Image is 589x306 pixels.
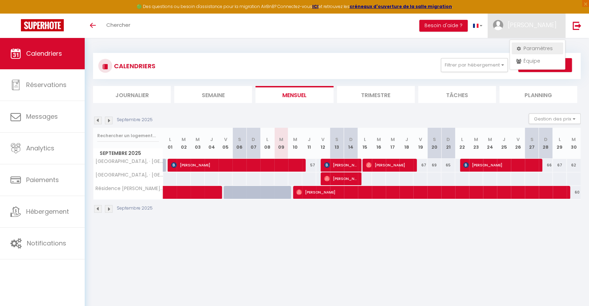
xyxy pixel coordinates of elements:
a: ICI [312,3,319,9]
span: Réservations [26,80,67,89]
th: 15 [358,128,372,159]
th: 14 [344,128,358,159]
span: Messages [26,112,58,121]
th: 19 [413,128,427,159]
div: 66 [539,159,553,172]
th: 21 [441,128,455,159]
th: 02 [177,128,191,159]
abbr: M [572,136,576,143]
th: 16 [372,128,386,159]
input: Rechercher un logement... [97,130,159,142]
abbr: M [390,136,395,143]
a: ... [PERSON_NAME] [488,14,565,38]
th: 08 [260,128,274,159]
span: Chercher [106,21,130,29]
abbr: D [544,136,548,143]
span: [PERSON_NAME] [508,21,557,29]
span: [PERSON_NAME] [324,158,358,172]
abbr: L [559,136,561,143]
img: Super Booking [21,19,64,31]
div: 67 [553,159,567,172]
abbr: M [182,136,186,143]
span: [PERSON_NAME] [296,186,573,199]
abbr: J [405,136,408,143]
abbr: M [196,136,200,143]
a: créneaux d'ouverture de la salle migration [350,3,452,9]
abbr: V [321,136,324,143]
abbr: D [252,136,255,143]
div: 62 [567,159,581,172]
th: 17 [386,128,400,159]
abbr: L [364,136,366,143]
div: 60 [567,186,581,199]
th: 03 [191,128,205,159]
span: Calendriers [26,49,62,58]
p: Septembre 2025 [117,117,153,123]
th: 20 [427,128,441,159]
span: [PERSON_NAME] [366,158,414,172]
abbr: L [266,136,268,143]
abbr: V [419,136,422,143]
button: Filtrer par hébergement [441,58,508,72]
span: Hébergement [26,207,69,216]
abbr: S [530,136,533,143]
button: Gestion des prix [529,113,581,124]
th: 13 [330,128,344,159]
abbr: M [279,136,283,143]
th: 18 [399,128,413,159]
div: 65 [441,159,455,172]
p: Septembre 2025 [117,205,153,212]
th: 29 [553,128,567,159]
abbr: M [474,136,478,143]
abbr: M [377,136,381,143]
span: [GEOGRAPHIC_DATA], · [GEOGRAPHIC_DATA] *à 5min du RER*Tramway*C.Commercial [94,159,164,164]
th: 06 [232,128,246,159]
th: 05 [219,128,232,159]
abbr: M [488,136,492,143]
a: Paramètres [512,42,563,54]
abbr: V [224,136,227,143]
a: Chercher [101,14,136,38]
span: [PERSON_NAME] [324,172,358,185]
abbr: L [461,136,463,143]
div: 57 [302,159,316,172]
abbr: J [503,136,505,143]
th: 28 [539,128,553,159]
div: 67 [413,159,427,172]
th: 23 [469,128,483,159]
span: [PERSON_NAME] [171,158,305,172]
h3: CALENDRIERS [112,58,155,74]
span: Paiements [26,175,59,184]
span: Notifications [27,239,66,248]
th: 07 [246,128,260,159]
div: 69 [427,159,441,172]
abbr: V [516,136,519,143]
abbr: L [169,136,171,143]
span: Résidence [PERSON_NAME] · [GEOGRAPHIC_DATA] [94,186,164,191]
abbr: S [238,136,241,143]
img: ... [493,20,503,30]
li: Mensuel [255,86,333,103]
abbr: J [308,136,311,143]
th: 12 [316,128,330,159]
abbr: D [349,136,353,143]
button: Ouvrir le widget de chat LiveChat [6,3,26,24]
th: 01 [163,128,177,159]
span: [GEOGRAPHIC_DATA], · [GEOGRAPHIC_DATA] *à 5min du RER*Tramway*C.Commercial [94,172,164,178]
th: 04 [205,128,219,159]
th: 25 [497,128,511,159]
abbr: J [210,136,213,143]
span: Analytics [26,144,54,152]
li: Semaine [174,86,252,103]
li: Planning [499,86,577,103]
th: 11 [302,128,316,159]
a: Équipe [512,55,563,67]
button: Besoin d'aide ? [419,20,468,32]
th: 09 [274,128,288,159]
li: Tâches [418,86,496,103]
th: 30 [567,128,581,159]
img: logout [573,21,581,30]
span: [PERSON_NAME] [463,158,540,172]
